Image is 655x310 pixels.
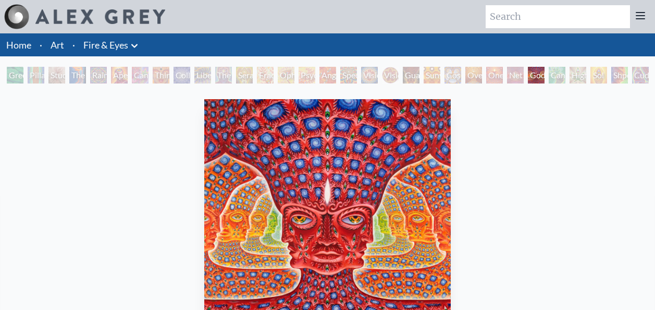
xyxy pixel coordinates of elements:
[507,67,524,84] div: Net of Being
[132,67,149,84] div: Cannabis Sutra
[382,67,399,84] div: Vision Crystal Tondo
[299,67,315,84] div: Psychomicrograph of a Fractal Paisley Cherub Feather Tip
[69,67,86,84] div: The Torch
[424,67,440,84] div: Sunyata
[90,67,107,84] div: Rainbow Eye Ripple
[194,67,211,84] div: Liberation Through Seeing
[7,67,23,84] div: Green Hand
[215,67,232,84] div: The Seer
[68,33,79,56] li: ·
[111,67,128,84] div: Aperture
[611,67,628,84] div: Shpongled
[51,38,64,52] a: Art
[278,67,294,84] div: Ophanic Eyelash
[590,67,607,84] div: Sol Invictus
[465,67,482,84] div: Oversoul
[48,67,65,84] div: Study for the Great Turn
[632,67,649,84] div: Cuddle
[361,67,378,84] div: Vision Crystal
[153,67,169,84] div: Third Eye Tears of Joy
[570,67,586,84] div: Higher Vision
[236,67,253,84] div: Seraphic Transport Docking on the Third Eye
[444,67,461,84] div: Cosmic Elf
[403,67,419,84] div: Guardian of Infinite Vision
[257,67,274,84] div: Fractal Eyes
[83,38,128,52] a: Fire & Eyes
[340,67,357,84] div: Spectral Lotus
[486,67,503,84] div: One
[28,67,44,84] div: Pillar of Awareness
[549,67,565,84] div: Cannafist
[35,33,46,56] li: ·
[486,5,630,28] input: Search
[174,67,190,84] div: Collective Vision
[528,67,545,84] div: Godself
[319,67,336,84] div: Angel Skin
[6,39,31,51] a: Home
